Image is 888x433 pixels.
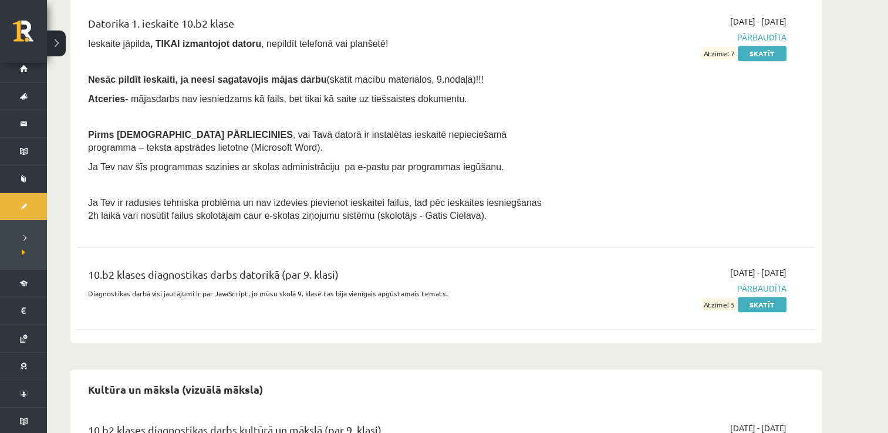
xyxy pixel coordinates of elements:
[88,130,507,153] span: , vai Tavā datorā ir instalētas ieskaitē nepieciešamā programma – teksta apstrādes lietotne (Micr...
[88,266,548,288] div: 10.b2 klases diagnostikas darbs datorikā (par 9. klasi)
[150,39,261,49] b: , TIKAI izmantojot datoru
[13,21,47,50] a: Rīgas 1. Tālmācības vidusskola
[738,46,786,61] a: Skatīt
[88,94,125,104] b: Atceries
[702,47,736,59] span: Atzīme: 7
[738,297,786,312] a: Skatīt
[88,288,548,299] p: Diagnostikas darbā visi jautājumi ir par JavaScript, jo mūsu skolā 9. klasē tas bija vienīgais ap...
[326,75,484,84] span: (skatīt mācību materiālos, 9.nodaļa)!!!
[565,282,786,295] span: Pārbaudīta
[88,94,467,104] span: - mājasdarbs nav iesniedzams kā fails, bet tikai kā saite uz tiešsaistes dokumentu.
[88,75,326,84] span: Nesāc pildīt ieskaiti, ja neesi sagatavojis mājas darbu
[702,298,736,310] span: Atzīme: 5
[565,31,786,43] span: Pārbaudīta
[88,198,542,221] span: Ja Tev ir radusies tehniska problēma un nav izdevies pievienot ieskaitei failus, tad pēc ieskaite...
[730,15,786,28] span: [DATE] - [DATE]
[76,376,275,403] h2: Kultūra un māksla (vizuālā māksla)
[730,266,786,279] span: [DATE] - [DATE]
[88,162,504,172] span: Ja Tev nav šīs programmas sazinies ar skolas administrāciju pa e-pastu par programmas iegūšanu.
[88,39,388,49] span: Ieskaite jāpilda , nepildīt telefonā vai planšetē!
[88,130,293,140] span: Pirms [DEMOGRAPHIC_DATA] PĀRLIECINIES
[88,15,548,37] div: Datorika 1. ieskaite 10.b2 klase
